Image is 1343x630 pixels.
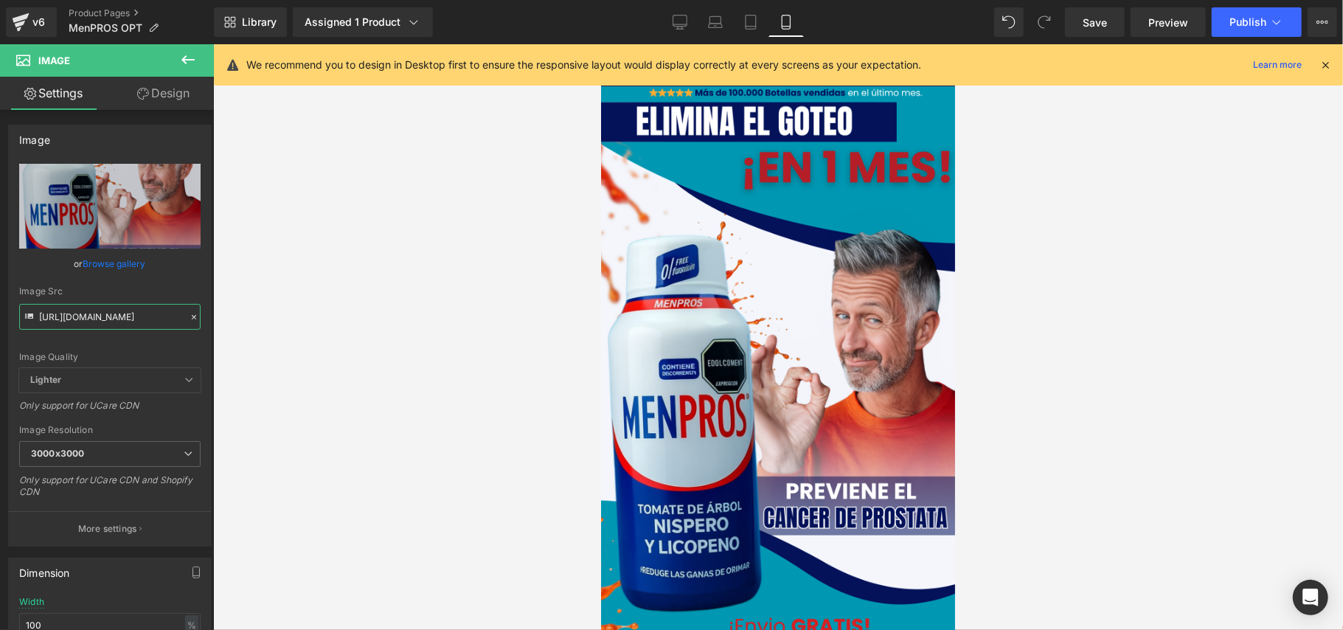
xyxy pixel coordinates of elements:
div: or [19,256,201,271]
a: Browse gallery [83,251,146,277]
div: Only support for UCare CDN [19,400,201,421]
a: New Library [214,7,287,37]
a: Mobile [768,7,804,37]
p: More settings [78,522,137,536]
a: Desktop [662,7,698,37]
a: Preview [1131,7,1206,37]
span: MenPROS OPT [69,22,142,34]
a: Learn more [1247,56,1308,74]
span: Envío GRATIS [DATE] | Pago al recibir 💳 | Registro INVIMA verificado ✅ [41,9,372,32]
span: Library [242,15,277,29]
div: Dimension [19,558,70,579]
div: Image [19,125,50,146]
div: Image Resolution [19,425,201,435]
button: Undo [994,7,1024,37]
button: Publish [1212,7,1302,37]
input: Link [19,304,201,330]
a: Laptop [698,7,733,37]
div: Open Intercom Messenger [1293,580,1328,615]
div: Width [19,597,44,607]
li: 1 of 1 [41,9,372,32]
span: Image [38,55,70,66]
button: More settings [9,511,211,546]
div: Only support for UCare CDN and Shopify CDN [19,474,201,508]
p: We recommend you to design in Desktop first to ensure the responsive layout would display correct... [246,57,921,73]
a: Tablet [733,7,768,37]
b: 3000x3000 [31,448,84,459]
button: Redo [1030,7,1059,37]
div: Image Quality [19,352,201,362]
div: v6 [30,13,48,32]
span: Preview [1148,15,1188,30]
a: Design [110,77,217,110]
div: Image Src [19,286,201,297]
a: Product Pages [69,7,214,19]
button: More [1308,7,1337,37]
span: Save [1083,15,1107,30]
div: Assigned 1 Product [305,15,421,30]
a: v6 [6,7,57,37]
b: Lighter [30,374,61,385]
span: Publish [1229,16,1266,28]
